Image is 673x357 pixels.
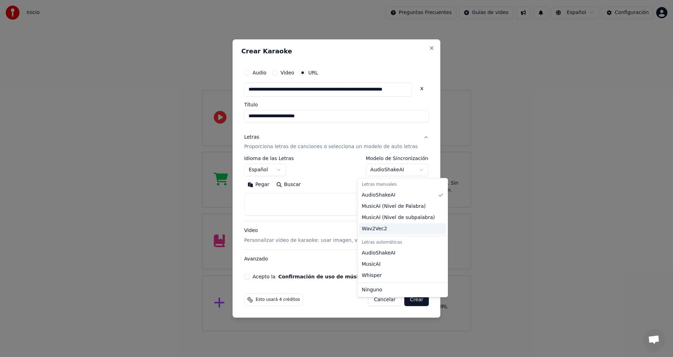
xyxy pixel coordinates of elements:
[362,250,395,257] span: AudioShakeAI
[362,192,395,199] span: AudioShakeAI
[362,214,435,221] span: MusicAI ( Nivel de subpalabra )
[362,261,381,268] span: MusicAI
[362,272,382,279] span: Whisper
[359,238,446,247] div: Letras automáticas
[359,180,446,190] div: Letras manuales
[362,225,387,232] span: Wav2Vec2
[362,286,382,293] span: Ninguno
[362,203,426,210] span: MusicAI ( Nivel de Palabra )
